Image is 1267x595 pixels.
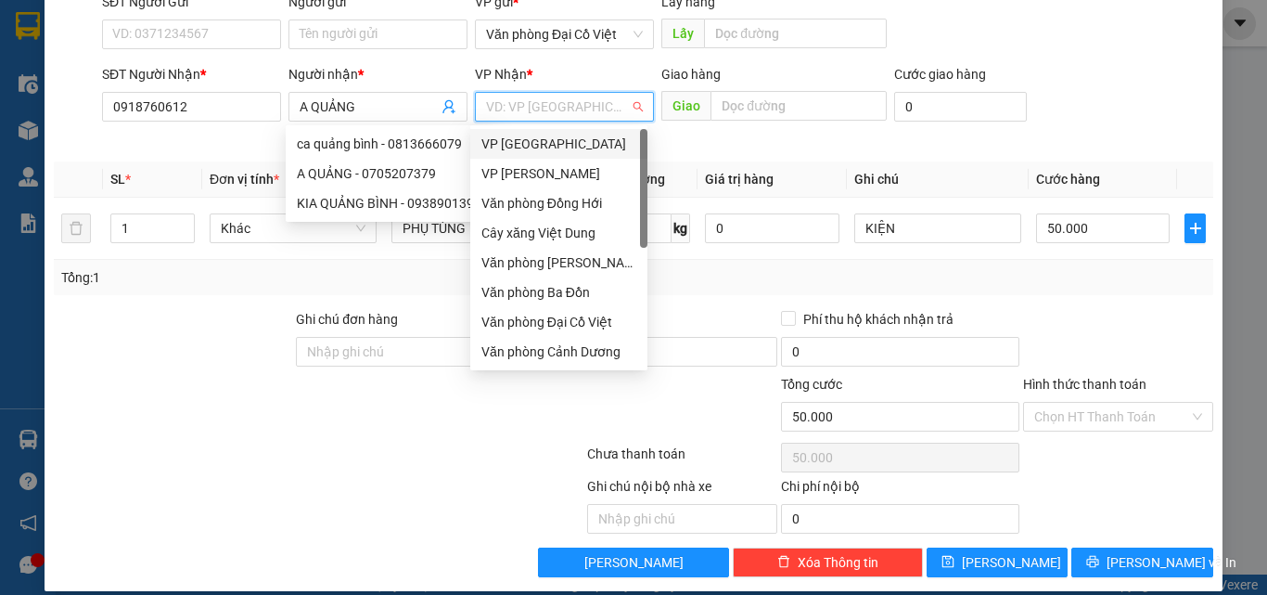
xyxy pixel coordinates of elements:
div: Tổng: 1 [61,267,491,288]
input: Ghi chú đơn hàng [296,337,534,367]
div: Văn phòng Cảnh Dương [470,337,647,367]
span: save [941,555,954,570]
input: Dọc đường [704,19,887,48]
input: VD: Bàn, Ghế [391,213,558,243]
span: Tổng cước [781,377,842,392]
span: [PERSON_NAME] và In [1107,552,1236,573]
div: ca quảng bình - 0813666079 [297,134,481,154]
span: Đơn vị tính [210,172,279,187]
div: SĐT Người Nhận [102,64,281,84]
div: ca quảng bình - 0813666079 [286,129,493,159]
span: printer [1086,555,1099,570]
div: Văn phòng Đại Cồ Việt [470,307,647,337]
span: Giao [661,91,710,121]
div: Người nhận [288,64,467,84]
span: SL [110,172,125,187]
div: Chi phí nội bộ [781,476,1019,504]
span: Lấy [661,19,704,48]
span: plus [1185,221,1205,236]
h2: VP Nhận: Văn phòng [PERSON_NAME] [97,108,448,283]
button: save[PERSON_NAME] [927,548,1069,577]
div: KIA QUẢNG BÌNH - 0938901397 [286,188,493,218]
span: Cước hàng [1036,172,1100,187]
span: Giá trị hàng [705,172,774,187]
span: delete [777,555,790,570]
label: Cước giao hàng [894,67,986,82]
div: Văn phòng Đồng Hới [481,193,636,213]
span: [PERSON_NAME] [584,552,684,573]
span: user-add [442,99,456,114]
div: Văn phòng Đại Cồ Việt [481,312,636,332]
label: Hình thức thanh toán [1023,377,1146,392]
div: KIA QUẢNG BÌNH - 0938901397 [297,193,481,213]
div: A QUẢNG - 0705207379 [286,159,493,188]
input: Dọc đường [710,91,887,121]
span: Giao hàng [661,67,721,82]
span: [PERSON_NAME] [962,552,1061,573]
b: [PERSON_NAME] [112,44,313,74]
div: Cây xăng Việt Dung [470,218,647,248]
div: Văn phòng [PERSON_NAME] [481,252,636,273]
label: Ghi chú đơn hàng [296,312,398,327]
div: Văn phòng Ba Đồn [470,278,647,307]
div: Văn phòng Đồng Hới [470,188,647,218]
div: A QUẢNG - 0705207379 [297,163,481,184]
button: plus [1184,213,1206,243]
button: deleteXóa Thông tin [733,548,923,577]
input: Nhập ghi chú [587,504,777,534]
div: VP [PERSON_NAME] [481,163,636,184]
div: Văn phòng Lệ Thủy [470,248,647,278]
span: kg [672,213,690,243]
span: VP Nhận [475,67,527,82]
button: delete [61,213,91,243]
span: Phí thu hộ khách nhận trả [796,309,961,330]
div: VP [GEOGRAPHIC_DATA] [481,134,636,154]
div: Văn phòng Cảnh Dương [481,342,636,362]
button: printer[PERSON_NAME] và In [1071,548,1213,577]
input: 0 [705,213,838,243]
span: Văn phòng Đại Cồ Việt [486,20,643,48]
span: Khác [221,214,365,242]
input: Cước giao hàng [894,92,1027,122]
div: Ghi chú nội bộ nhà xe [587,476,777,504]
div: Cây xăng Việt Dung [481,223,636,243]
span: Xóa Thông tin [798,552,878,573]
div: VP Mỹ Đình [470,129,647,159]
th: Ghi chú [847,162,1029,198]
div: Văn phòng Ba Đồn [481,282,636,303]
h2: QPQYDQG1 [10,108,149,138]
div: VP Quy Đạt [470,159,647,188]
input: Ghi Chú [854,213,1021,243]
div: Văn phòng không hợp lệ [475,123,654,145]
button: [PERSON_NAME] [538,548,728,577]
div: Chưa thanh toán [585,444,779,476]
